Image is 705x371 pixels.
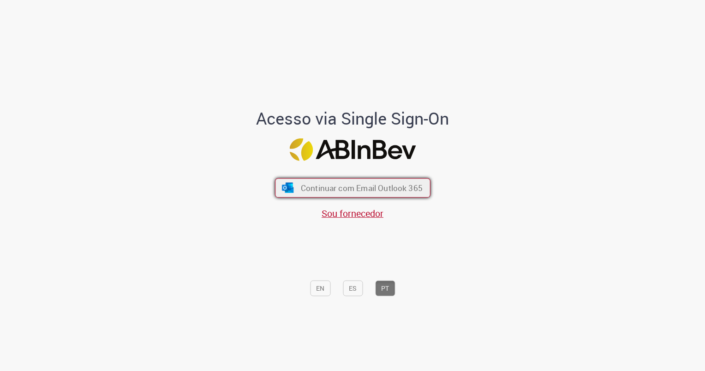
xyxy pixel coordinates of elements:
[343,281,363,296] button: ES
[289,138,416,161] img: Logo ABInBev
[225,109,481,128] h1: Acesso via Single Sign-On
[375,281,395,296] button: PT
[300,182,422,193] span: Continuar com Email Outlook 365
[275,178,430,197] button: ícone Azure/Microsoft 360 Continuar com Email Outlook 365
[322,207,383,220] a: Sou fornecedor
[281,183,294,193] img: ícone Azure/Microsoft 360
[310,281,330,296] button: EN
